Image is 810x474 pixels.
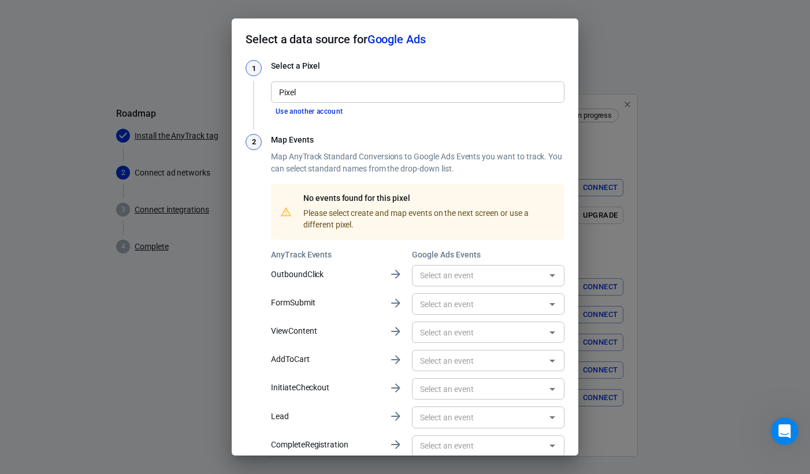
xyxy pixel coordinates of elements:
h3: Map Events [271,134,564,146]
p: Lead [271,410,380,423]
div: 2 [246,134,262,150]
button: Use another account [271,106,348,118]
button: Open [544,296,560,312]
div: 1 [246,60,262,76]
p: OutboundClick [271,268,380,281]
p: ViewContent [271,325,380,337]
input: Select an event [415,268,542,283]
h6: AnyTrack Events [271,249,380,260]
iframe: Intercom live chat [771,417,798,445]
button: Open [544,324,560,341]
button: Open [544,409,560,426]
input: Select an event [415,382,542,396]
button: Open [544,381,560,397]
p: InitiateCheckout [271,382,380,394]
input: Select an event [415,325,542,339]
button: Open [544,267,560,283]
button: Open [544,353,560,369]
div: Please select create and map events on the next screen or use a different pixel. [299,189,555,235]
h3: Select a Pixel [271,60,564,72]
input: Select an event [415,410,542,424]
button: Open [544,438,560,454]
p: FormSubmit [271,297,380,309]
p: Map AnyTrack Standard Conversions to Google Ads Events you want to track. You can select standard... [271,151,564,175]
input: Select an event [415,353,542,368]
span: Google Ads [367,32,426,46]
p: CompleteRegistration [271,439,380,451]
h6: Google Ads Events [412,249,564,260]
h2: Select a data source for [232,18,578,60]
p: AddToCart [271,353,380,365]
input: Type to search [274,85,559,99]
input: Select an event [415,439,542,453]
div: No events found for this pixel [303,192,551,204]
input: Select an event [415,297,542,311]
